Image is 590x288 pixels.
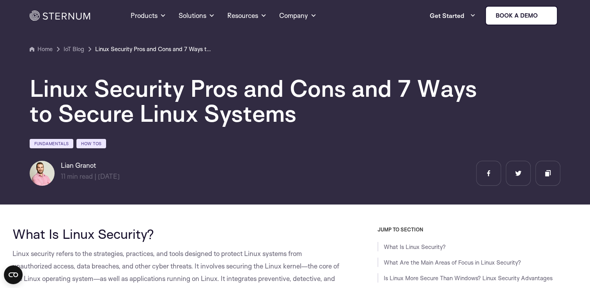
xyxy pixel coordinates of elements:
a: IoT Blog [64,44,84,54]
a: Is Linux More Secure Than Windows? Linux Security Advantages [384,274,553,282]
a: Get Started [430,8,476,23]
span: min read | [61,172,96,180]
a: Solutions [179,2,215,30]
span: What Is Linux Security? [12,226,154,242]
a: Linux Security Pros and Cons and 7 Ways to Secure Linux Systems [95,44,212,54]
a: What Is Linux Security? [384,243,446,251]
a: Products [131,2,166,30]
h1: Linux Security Pros and Cons and 7 Ways to Secure Linux Systems [30,76,498,126]
img: sternum iot [541,12,547,19]
button: Open CMP widget [4,265,23,284]
a: How Tos [76,139,106,148]
a: Resources [227,2,267,30]
a: Fundamentals [30,139,73,148]
span: 11 [61,172,66,180]
h6: Lian Granot [61,161,120,170]
a: Book a demo [485,6,558,25]
img: Lian Granot [30,161,55,186]
h3: JUMP TO SECTION [377,226,578,233]
a: Home [30,44,53,54]
span: [DATE] [98,172,120,180]
a: What Are the Main Areas of Focus in Linux Security? [384,259,521,266]
a: Company [279,2,317,30]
